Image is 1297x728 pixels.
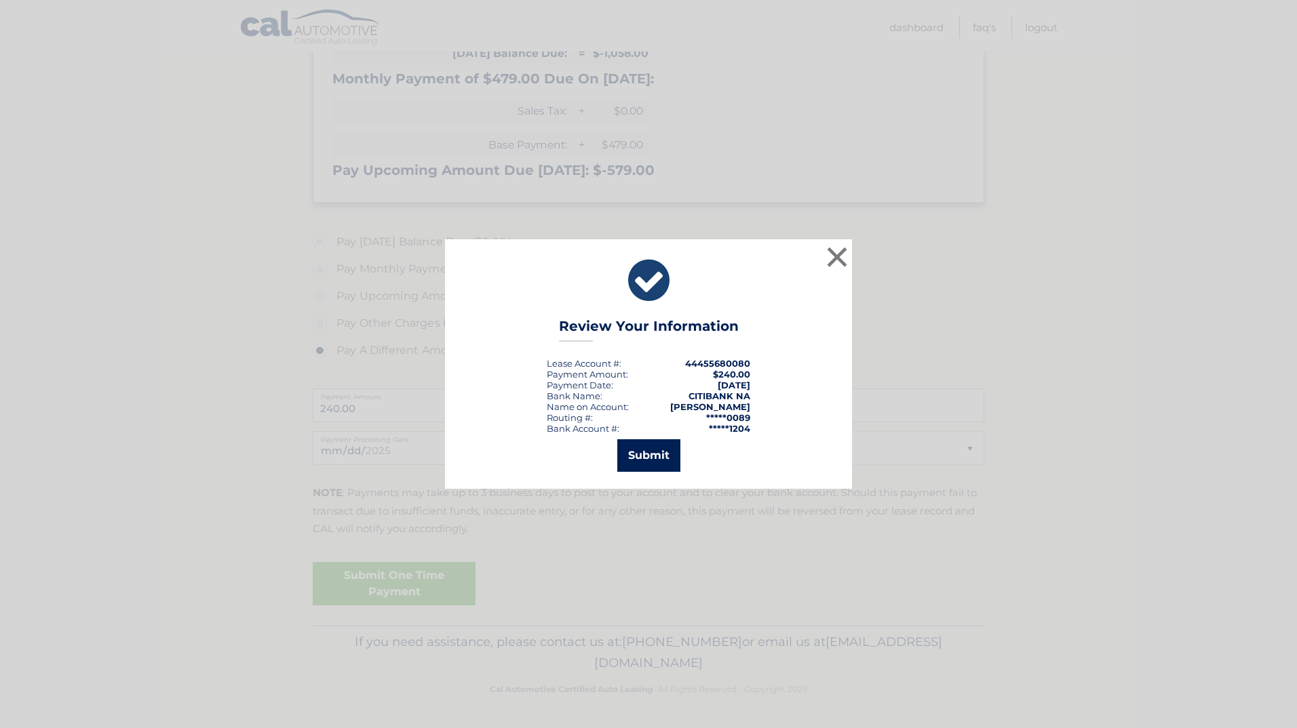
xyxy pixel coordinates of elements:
[547,380,611,390] span: Payment Date
[824,243,851,270] button: ×
[547,380,613,390] div: :
[547,401,629,412] div: Name on Account:
[617,439,680,472] button: Submit
[559,318,739,342] h3: Review Your Information
[670,401,750,412] strong: [PERSON_NAME]
[718,380,750,390] span: [DATE]
[689,390,750,401] strong: CITIBANK NA
[547,423,619,434] div: Bank Account #:
[547,369,628,380] div: Payment Amount:
[713,369,750,380] span: $240.00
[547,412,593,423] div: Routing #:
[547,358,621,369] div: Lease Account #:
[547,390,602,401] div: Bank Name:
[685,358,750,369] strong: 44455680080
